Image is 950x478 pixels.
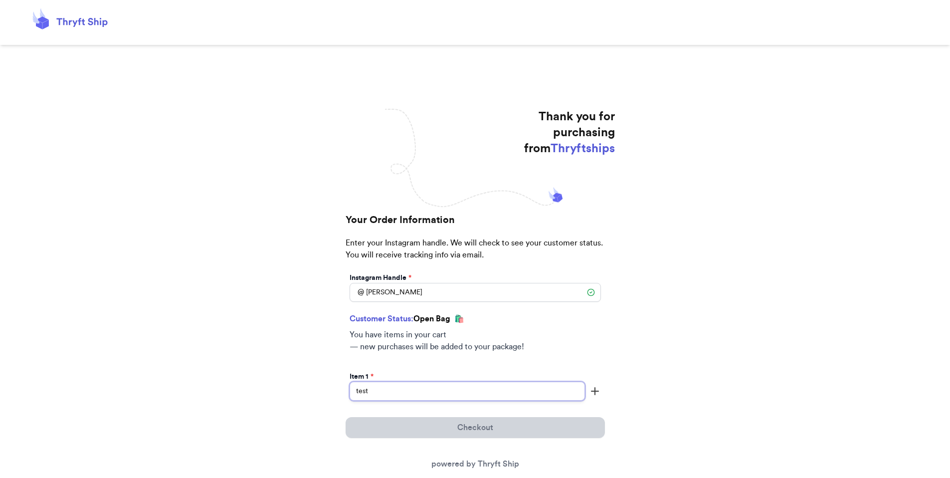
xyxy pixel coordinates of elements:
span: 🛍️ [454,313,464,325]
p: Enter your Instagram handle. We will check to see your customer status. You will receive tracking... [346,237,605,271]
div: @ [350,283,364,302]
h1: Thank you for purchasing from [503,109,615,157]
input: ex.funky hat [350,382,585,401]
span: Thryftships [551,143,615,155]
span: Customer Status: [350,315,413,323]
a: powered by Thryft Ship [431,460,519,468]
span: Open Bag [413,315,450,323]
button: Checkout [346,417,605,438]
p: You have items in your cart — new purchases will be added to your package! [350,329,601,353]
h2: Your Order Information [346,213,605,237]
label: Instagram Handle [350,273,411,283]
label: Item 1 [350,372,374,382]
